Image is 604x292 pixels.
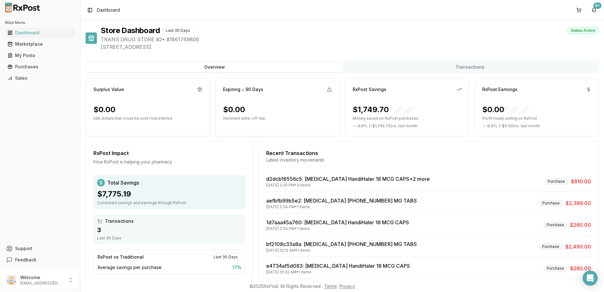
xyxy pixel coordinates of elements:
[8,75,73,81] div: Sales
[223,86,263,93] div: Expiring ≤ 90 Days
[499,123,540,129] span: ( - $0.00 ) vs. last month
[266,248,417,253] div: [DATE] 10:12 AM • 1 items
[570,265,591,272] span: $280.00
[8,52,73,59] div: My Posts
[358,123,367,129] span: 0.0 %
[266,198,417,204] a: aefbfb99b5e2: [MEDICAL_DATA] [PHONE_NUMBER] MG TABS
[97,7,120,13] span: Dashboard
[567,27,599,34] div: Status: Active
[97,7,120,13] nav: breadcrumb
[571,178,591,185] span: $810.00
[87,62,342,72] button: Overview
[266,241,417,247] a: bf2108c33a8a: [MEDICAL_DATA] [PHONE_NUMBER] MG TABS
[339,283,355,289] a: Privacy
[20,274,64,281] p: Welcome
[6,275,16,285] img: User avatar
[93,105,115,115] div: $0.00
[105,218,134,224] span: Transactions
[266,176,430,182] a: d2dcb16556c5: [MEDICAL_DATA] HandiHaler 18 MCG CAPS+2 more
[3,254,78,266] button: Feedback
[101,26,160,36] h1: Store Dashboard
[342,62,598,72] button: Transactions
[162,27,193,34] div: Last 30 Days
[583,271,598,286] div: Open Intercom Messenger
[98,254,144,260] div: RxPost vs Traditional
[101,43,599,51] span: [STREET_ADDRESS]
[570,221,591,229] span: $280.00
[5,27,75,38] a: Dashboard
[3,50,78,60] button: My Posts
[8,64,73,70] div: Purchases
[353,105,414,115] div: $1,749.70
[15,257,36,263] span: Feedback
[482,116,591,121] p: Profit made selling on RxPost
[353,116,461,121] p: Money saved on RxPost purchases
[97,189,242,199] div: $7,775.19
[210,254,241,261] div: Last 30 Days
[482,105,529,115] div: $0.00
[593,3,601,9] div: 9+
[324,283,337,289] a: Terms
[5,72,75,84] a: Sales
[93,86,124,93] div: Surplus Value
[539,200,563,207] div: Purchase
[266,219,409,226] a: 1d7aaa45a760: [MEDICAL_DATA] HandiHaler 18 MCG CAPS
[543,221,568,228] div: Purchase
[5,50,75,61] a: My Posts
[3,3,43,13] img: RxPost Logo
[107,179,139,186] span: Total Savings
[8,41,73,47] div: Marketplace
[566,199,591,207] span: $2,389.00
[266,226,409,231] div: [DATE] 2:34 PM • 1 items
[487,123,497,129] span: 0.0 %
[482,86,517,93] div: RxPost Earnings
[3,243,78,254] button: Support
[5,61,75,72] a: Purchases
[543,265,568,272] div: Purchase
[353,86,386,93] div: RxPost Savings
[5,20,75,25] h2: Main Menu
[98,264,162,271] span: Average savings per purchase:
[266,270,410,275] div: [DATE] 10:32 AM • 1 items
[3,39,78,49] button: Marketplace
[3,28,78,38] button: Dashboard
[93,149,245,157] div: RxPost Impact
[266,204,417,209] div: [DATE] 2:34 PM • 1 items
[20,281,64,286] p: [EMAIL_ADDRESS][DOMAIN_NAME]
[266,149,591,157] div: Recent Transactions
[97,200,242,205] div: Combined savings and earnings through RxPost
[3,62,78,72] button: Purchases
[589,5,599,15] button: 9+
[223,116,332,121] p: Imminent write-off risk
[93,116,202,121] p: Idle dollars that could be sold / transferred
[565,243,591,250] span: $2,490.00
[266,183,430,188] div: [DATE] 2:29 PM • 3 items
[3,73,78,83] button: Sales
[223,105,245,115] div: $0.00
[5,38,75,50] a: Marketplace
[97,226,242,234] div: 3
[266,157,591,163] div: Latest inventory movements
[93,159,245,165] div: How RxPost is helping your pharmacy
[232,264,241,271] span: 17 %
[101,36,599,43] span: TRANS DRUG STORE #2 • # 1861749806
[544,178,568,185] div: Purchase
[266,263,410,269] a: e4734af5d083: [MEDICAL_DATA] HandiHaler 18 MCG CAPS
[539,243,563,250] div: Purchase
[369,123,417,129] span: ( - $1,749.70 ) vs. last month
[8,30,73,36] div: Dashboard
[97,236,242,241] div: Last 30 Days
